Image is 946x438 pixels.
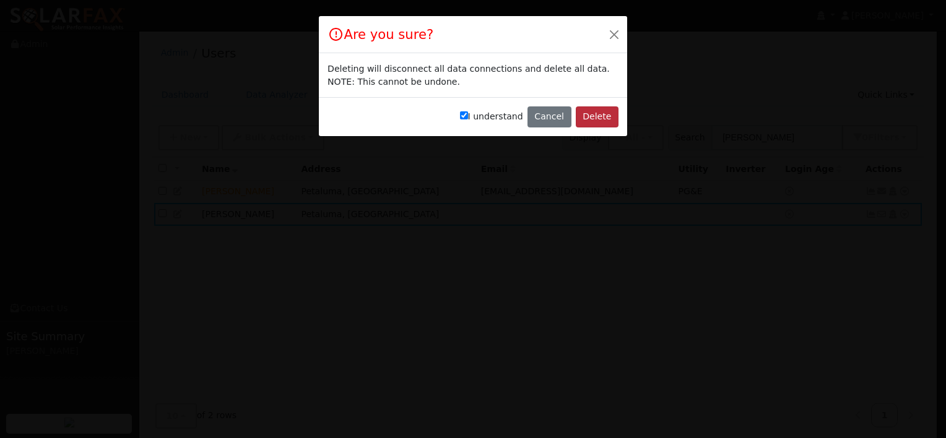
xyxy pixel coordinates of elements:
input: I understand [460,111,468,119]
button: Cancel [527,106,571,127]
button: Delete [576,106,618,127]
button: Close [605,25,623,43]
h4: Are you sure? [328,25,433,45]
div: Deleting will disconnect all data connections and delete all data. NOTE: This cannot be undone. [328,62,618,88]
label: I understand [460,110,523,123]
